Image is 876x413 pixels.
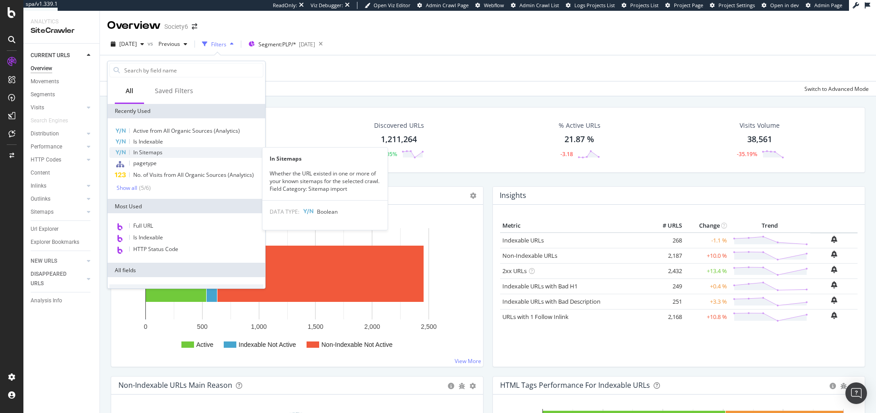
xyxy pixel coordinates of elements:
[245,37,315,51] button: Segment:PLP/*[DATE]
[31,256,57,266] div: NEW URLS
[307,323,323,330] text: 1,500
[840,383,847,389] div: bug
[108,263,265,277] div: All fields
[31,103,44,112] div: Visits
[31,129,84,139] a: Distribution
[31,116,68,126] div: Search Engines
[374,121,424,130] div: Discovered URLs
[484,2,504,9] span: Webflow
[500,381,650,390] div: HTML Tags Performance for Indexable URLs
[251,323,267,330] text: 1,000
[500,219,648,233] th: Metric
[470,193,476,199] i: Options
[831,281,837,288] div: bell-plus
[133,171,254,179] span: No. of Visits from All Organic Sources (Analytics)
[648,294,684,309] td: 251
[118,381,232,390] div: Non-Indexable URLs Main Reason
[566,2,615,9] a: Logs Projects List
[622,2,659,9] a: Projects List
[831,236,837,243] div: bell-plus
[31,26,92,36] div: SiteCrawler
[31,269,76,288] div: DISAPPEARED URLS
[374,2,411,9] span: Open Viz Editor
[133,233,163,241] span: Is Indexable
[648,233,684,248] td: 268
[417,2,469,9] a: Admin Crawl Page
[684,294,729,309] td: +3.3 %
[31,207,84,217] a: Sitemaps
[31,142,84,152] a: Performance
[665,2,703,9] a: Project Page
[31,194,84,204] a: Outlinks
[426,2,469,9] span: Admin Crawl Page
[648,219,684,233] th: # URLS
[364,323,380,330] text: 2,000
[381,134,417,145] div: 1,211,264
[164,22,188,31] div: Society6
[729,219,810,233] th: Trend
[107,37,148,51] button: [DATE]
[801,81,869,96] button: Switch to Advanced Mode
[155,37,191,51] button: Previous
[684,248,729,263] td: +10.0 %
[560,150,573,158] div: -3.18
[31,207,54,217] div: Sitemaps
[31,238,79,247] div: Explorer Bookmarks
[648,309,684,324] td: 2,168
[31,51,70,60] div: CURRENT URLS
[31,296,62,305] div: Analysis Info
[564,134,594,145] div: 21.87 %
[262,170,388,193] div: Whether the URL existed in one or more of your known sitemaps for the selected crawl. Field Categ...
[574,2,615,9] span: Logs Projects List
[133,148,163,156] span: In Sitemaps
[31,224,59,234] div: Url Explorer
[710,2,755,9] a: Project Settings
[470,383,476,389] div: gear
[211,40,226,48] div: Filters
[31,194,50,204] div: Outlinks
[109,284,263,299] div: URLs
[133,127,240,135] span: Active from All Organic Sources (Analytics)
[455,357,481,365] a: View More
[475,2,504,9] a: Webflow
[31,129,59,139] div: Distribution
[831,251,837,258] div: bell-plus
[31,90,93,99] a: Segments
[684,309,729,324] td: +10.8 %
[845,382,867,404] div: Open Intercom Messenger
[31,155,61,165] div: HTTP Codes
[502,313,569,321] a: URLs with 1 Follow Inlink
[31,116,77,126] a: Search Engines
[270,208,299,215] span: DATA TYPE:
[119,40,137,48] span: 2025 Oct. 4th
[321,341,393,348] text: Non-Indexable Not Active
[317,208,338,215] span: Boolean
[559,121,601,130] div: % Active URLs
[123,63,263,77] input: Search by field name
[133,138,163,145] span: Is Indexable
[830,383,836,389] div: circle-info
[684,233,729,248] td: -1.1 %
[31,224,93,234] a: Url Explorer
[192,23,197,30] div: arrow-right-arrow-left
[31,181,84,191] a: Inlinks
[770,2,799,9] span: Open in dev
[31,103,84,112] a: Visits
[31,51,84,60] a: CURRENT URLS
[155,86,193,95] div: Saved Filters
[648,263,684,278] td: 2,432
[31,256,84,266] a: NEW URLS
[684,263,729,278] td: +13.4 %
[133,245,178,253] span: HTTP Status Code
[144,323,148,330] text: 0
[31,142,62,152] div: Performance
[502,297,601,305] a: Indexable URLs with Bad Description
[262,155,388,162] div: In Sitemaps
[133,222,153,229] span: Full URL
[273,2,297,9] div: ReadOnly:
[31,168,93,178] a: Content
[108,104,265,118] div: Recently Used
[674,2,703,9] span: Project Page
[118,219,473,359] svg: A chart.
